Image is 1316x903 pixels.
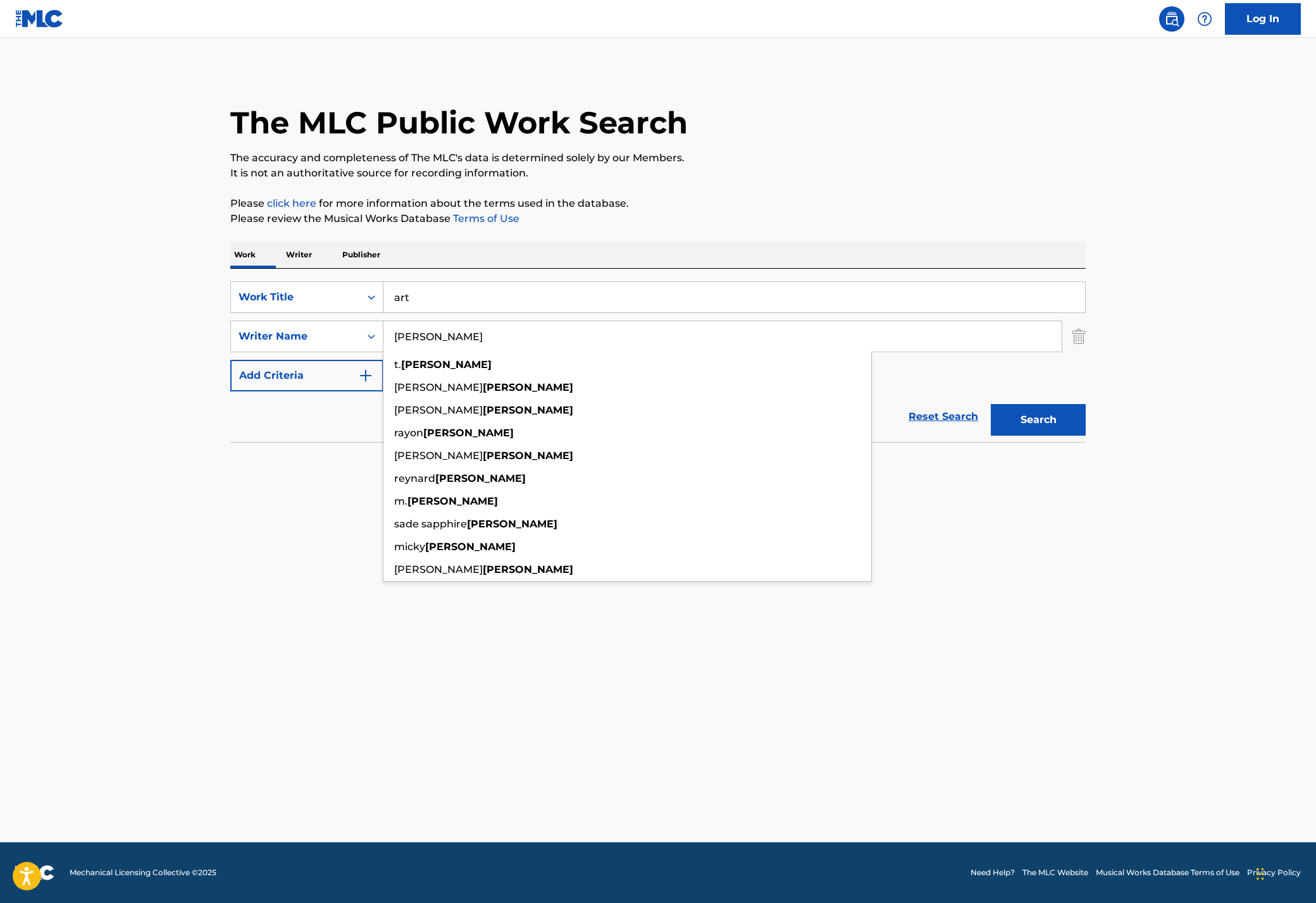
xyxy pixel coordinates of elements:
a: Public Search [1159,6,1184,32]
strong: [PERSON_NAME] [483,450,573,462]
p: Work [230,242,259,268]
span: [PERSON_NAME] [394,404,483,416]
a: Terms of Use [450,212,519,224]
form: Search Form [230,281,1086,442]
img: help [1197,11,1212,27]
span: [PERSON_NAME] [394,450,483,462]
strong: [PERSON_NAME] [483,563,573,575]
img: search [1164,11,1179,27]
span: t. [394,359,401,371]
h1: The MLC Public Work Search [230,104,688,142]
a: Need Help? [971,867,1015,878]
span: Mechanical Licensing Collective © 2025 [70,867,216,878]
span: [PERSON_NAME] [394,381,483,393]
strong: [PERSON_NAME] [407,495,498,507]
span: rayon [394,427,423,439]
div: Drag [1257,855,1264,893]
span: [PERSON_NAME] [394,563,483,575]
p: It is not an authoritative source for recording information. [230,166,1086,181]
span: reynard [394,472,435,484]
strong: [PERSON_NAME] [483,404,573,416]
strong: [PERSON_NAME] [483,381,573,393]
a: click here [267,197,316,209]
a: Musical Works Database Terms of Use [1096,867,1239,878]
p: The accuracy and completeness of The MLC's data is determined solely by our Members. [230,150,1086,166]
p: Please review the Musical Works Database [230,211,1086,226]
strong: [PERSON_NAME] [401,359,492,371]
div: Work Title [239,290,352,305]
p: Writer [282,242,316,268]
p: Publisher [338,242,384,268]
strong: [PERSON_NAME] [425,541,516,553]
div: Help [1192,6,1217,32]
a: The MLC Website [1022,867,1088,878]
a: Log In [1225,3,1301,35]
span: m. [394,495,407,507]
a: Privacy Policy [1247,867,1301,878]
img: MLC Logo [15,9,64,28]
strong: [PERSON_NAME] [423,427,514,439]
iframe: Chat Widget [1253,842,1316,903]
span: sade sapphire [394,518,467,530]
span: micky [394,541,425,553]
p: Please for more information about the terms used in the database. [230,196,1086,211]
strong: [PERSON_NAME] [467,518,557,530]
img: Delete Criterion [1072,321,1086,352]
img: 9d2ae6d4665cec9f34b9.svg [358,368,373,383]
button: Search [991,404,1086,436]
img: logo [15,865,54,880]
button: Add Criteria [230,360,383,391]
a: Reset Search [902,403,984,431]
div: Writer Name [239,329,352,344]
strong: [PERSON_NAME] [435,472,526,484]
